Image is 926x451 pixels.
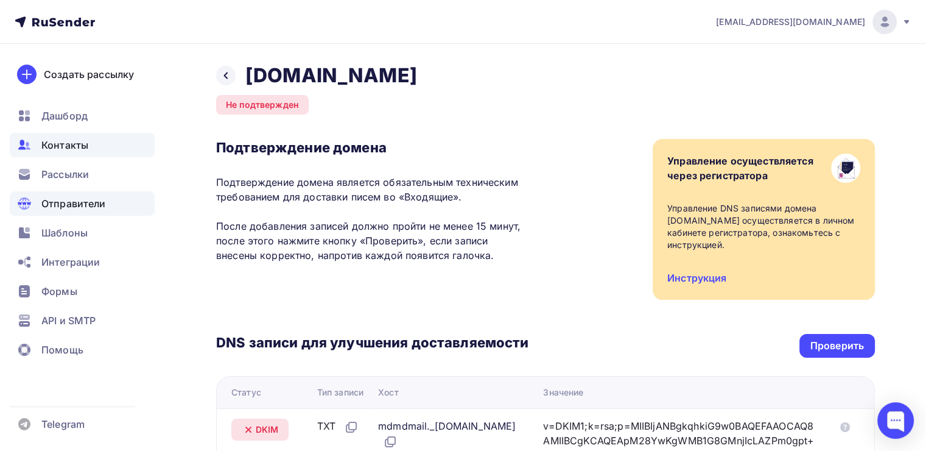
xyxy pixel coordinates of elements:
span: Контакты [41,138,88,152]
div: Создать рассылку [44,67,134,82]
span: Формы [41,284,77,299]
span: Помощь [41,343,83,357]
a: Отправители [10,191,155,216]
span: Telegram [41,417,85,431]
span: Шаблоны [41,225,88,240]
a: Инструкция [667,272,726,284]
div: mdmdmail._[DOMAIN_NAME] [378,419,524,449]
a: [EMAIL_ADDRESS][DOMAIN_NAME] [716,10,911,34]
a: Шаблоны [10,221,155,245]
h3: Подтверждение домена [216,139,528,156]
span: Дашборд [41,108,88,123]
span: [EMAIL_ADDRESS][DOMAIN_NAME] [716,16,865,28]
div: Проверить [810,339,864,353]
h3: DNS записи для улучшения доставляемости [216,334,528,353]
div: Статус [231,386,261,399]
div: TXT [317,419,359,435]
span: DKIM [256,424,279,436]
a: Контакты [10,133,155,157]
span: API и SMTP [41,313,96,328]
div: Управление осуществляется через регистратора [667,154,813,183]
a: Рассылки [10,162,155,186]
div: Хост [378,386,399,399]
a: Формы [10,279,155,304]
span: Рассылки [41,167,89,182]
span: Отправители [41,196,106,211]
p: Подтверждение домена является обязательным техническим требованием для доставки писем во «Входящи... [216,175,528,263]
h2: [DOMAIN_NAME] [245,63,417,88]
div: Тип записи [317,386,363,399]
a: Дашборд [10,104,155,128]
div: Значение [543,386,583,399]
div: Управление DNS записями домена [DOMAIN_NAME] осуществляется в личном кабинете регистратора, ознак... [667,202,860,251]
div: Не подтвержден [216,95,309,115]
span: Интеграции [41,255,100,269]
